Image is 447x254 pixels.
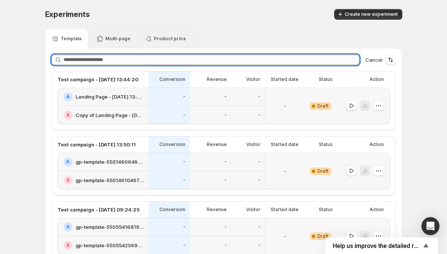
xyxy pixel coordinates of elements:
h2: A [66,224,70,230]
span: Experiments [45,10,90,19]
p: - [224,112,227,118]
p: Test campaign - [DATE] 13:44:20 [58,76,138,83]
p: Template [61,36,82,42]
p: - [258,159,261,165]
p: Started date [271,76,299,82]
div: Open Intercom Messenger [421,217,439,235]
span: Draft [317,233,329,239]
h2: B [67,112,70,118]
p: Status [319,76,333,82]
span: Cancel [365,56,382,64]
button: Cancel [361,52,387,67]
p: Started date [271,141,299,148]
p: - [258,177,261,183]
p: Visitor [246,76,261,82]
p: Started date [271,207,299,213]
p: - [183,224,185,230]
p: Conversion [159,141,185,148]
p: Revenue [207,207,227,213]
h2: A [66,94,70,100]
p: Test campaign - [DATE] 09:24:25 [58,206,139,213]
button: Create new experiment [334,9,402,20]
span: Help us improve the detailed report for A/B campaigns [333,242,421,249]
p: - [258,94,261,100]
h2: gp-template-550554256931816240 [76,242,144,249]
span: Draft [317,103,329,109]
p: Conversion [159,76,185,82]
p: Revenue [207,141,227,148]
p: Test campaign - [DATE] 13:50:11 [58,141,136,148]
p: - [284,233,286,240]
p: Conversion [159,207,185,213]
p: - [258,242,261,248]
p: - [183,112,185,118]
span: Create new experiment [345,11,398,17]
h2: Landing Page - [DATE] 13:44:14 [76,93,144,100]
p: Status [319,141,333,148]
p: Visitor [246,141,261,148]
p: - [258,224,261,230]
h2: B [67,177,70,183]
p: Action [370,141,384,148]
p: - [183,94,185,100]
h2: B [67,242,70,248]
h2: gp-template-550146064699622449 [76,158,144,166]
p: Revenue [207,76,227,82]
h2: Copy of Landing Page - [DATE] 13:44:14 [76,111,144,119]
p: - [183,177,185,183]
p: - [183,159,185,165]
p: - [258,112,261,118]
p: Action [370,207,384,213]
p: - [224,159,227,165]
p: - [224,224,227,230]
p: Status [319,207,333,213]
p: - [284,102,286,110]
p: - [224,177,227,183]
p: - [183,242,185,248]
span: Draft [317,168,329,174]
p: - [284,167,286,175]
p: Product price [154,36,186,42]
button: Show survey - Help us improve the detailed report for A/B campaigns [333,241,430,250]
p: Visitor [246,207,261,213]
h2: gp-template-550146104679728177 [76,176,144,184]
button: Sort the results [385,55,396,65]
p: - [224,242,227,248]
p: Action [370,76,384,82]
h2: A [66,159,70,165]
p: Multi-page [105,36,130,42]
h2: gp-template-550554168163566414 [76,223,144,231]
p: - [224,94,227,100]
